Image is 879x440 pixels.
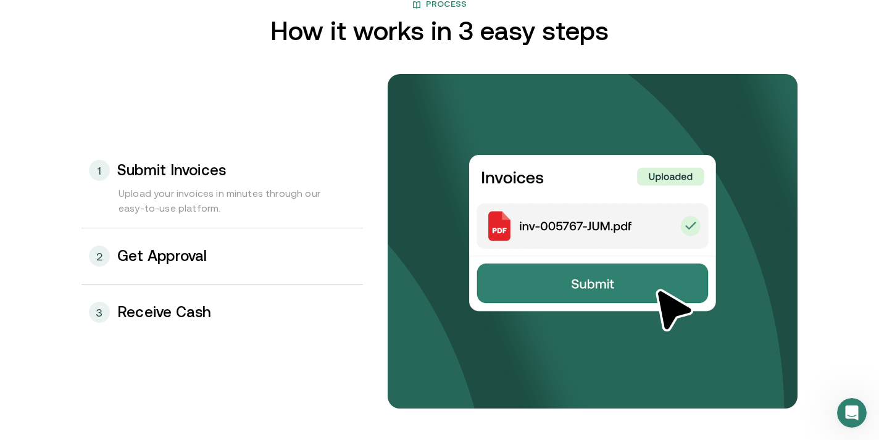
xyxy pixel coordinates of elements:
h3: Submit Invoices [117,162,226,178]
div: 1 [89,160,110,181]
div: 3 [89,302,110,323]
img: Submit invoices [469,155,716,333]
img: bg [388,74,798,409]
div: 2 [89,246,110,267]
div: Upload your invoices in minutes through our easy-to-use platform. [81,186,363,228]
iframe: Intercom live chat [837,398,867,428]
h3: Get Approval [117,248,207,264]
h3: Receive Cash [117,304,212,320]
h2: How it works in 3 easy steps [270,17,609,44]
img: book [412,1,421,9]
